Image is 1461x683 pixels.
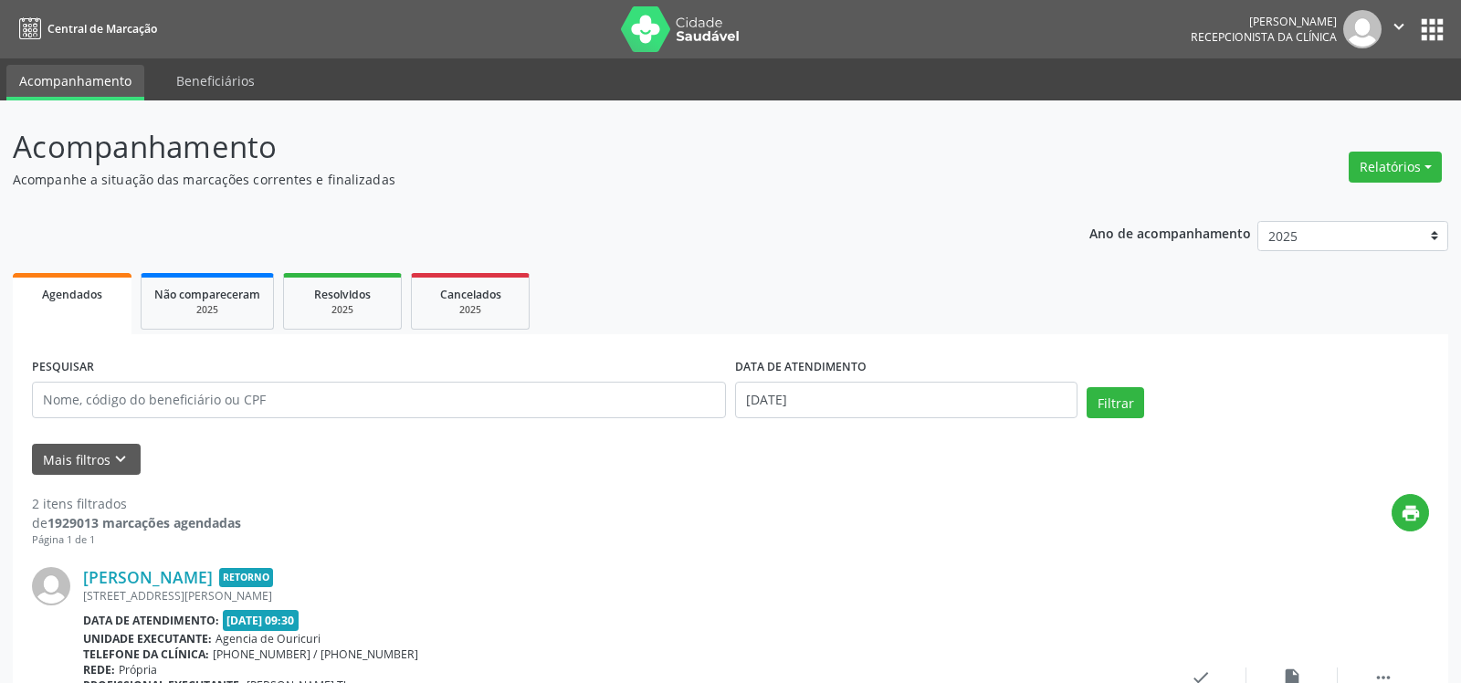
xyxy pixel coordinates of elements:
[32,567,70,605] img: img
[735,353,867,382] label: DATA DE ATENDIMENTO
[223,610,300,631] span: [DATE] 09:30
[1087,387,1144,418] button: Filtrar
[6,65,144,100] a: Acompanhamento
[1349,152,1442,183] button: Relatórios
[83,588,1155,604] div: [STREET_ADDRESS][PERSON_NAME]
[83,646,209,662] b: Telefone da clínica:
[83,567,213,587] a: [PERSON_NAME]
[1389,16,1409,37] i: 
[83,613,219,628] b: Data de atendimento:
[32,513,241,532] div: de
[83,662,115,678] b: Rede:
[47,514,241,531] strong: 1929013 marcações agendadas
[110,449,131,469] i: keyboard_arrow_down
[32,444,141,476] button: Mais filtroskeyboard_arrow_down
[213,646,418,662] span: [PHONE_NUMBER] / [PHONE_NUMBER]
[1416,14,1448,46] button: apps
[1382,10,1416,48] button: 
[32,532,241,548] div: Página 1 de 1
[32,494,241,513] div: 2 itens filtrados
[154,303,260,317] div: 2025
[32,353,94,382] label: PESQUISAR
[13,14,157,44] a: Central de Marcação
[425,303,516,317] div: 2025
[83,631,212,646] b: Unidade executante:
[219,568,273,587] span: Retorno
[32,382,726,418] input: Nome, código do beneficiário ou CPF
[163,65,268,97] a: Beneficiários
[13,170,1017,189] p: Acompanhe a situação das marcações correntes e finalizadas
[1191,29,1337,45] span: Recepcionista da clínica
[314,287,371,302] span: Resolvidos
[297,303,388,317] div: 2025
[42,287,102,302] span: Agendados
[735,382,1077,418] input: Selecione um intervalo
[1392,494,1429,531] button: print
[1191,14,1337,29] div: [PERSON_NAME]
[119,662,157,678] span: Própria
[215,631,321,646] span: Agencia de Ouricuri
[440,287,501,302] span: Cancelados
[154,287,260,302] span: Não compareceram
[47,21,157,37] span: Central de Marcação
[13,124,1017,170] p: Acompanhamento
[1343,10,1382,48] img: img
[1089,221,1251,244] p: Ano de acompanhamento
[1401,503,1421,523] i: print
